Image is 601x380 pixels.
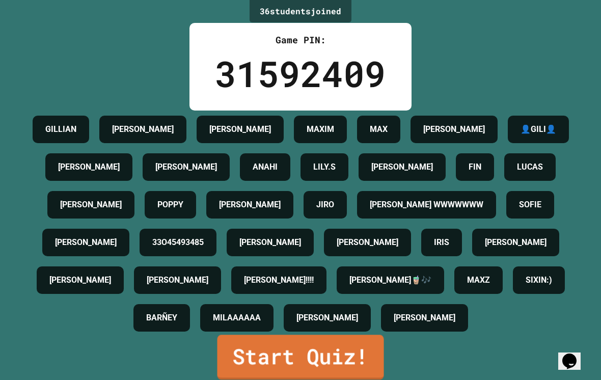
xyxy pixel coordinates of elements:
[213,312,261,324] h4: MILAAAAAA
[45,123,76,135] h4: GILLIAN
[209,123,271,135] h4: [PERSON_NAME]
[146,312,177,324] h4: BARÑEY
[558,339,591,370] iframe: chat widget
[337,236,398,249] h4: [PERSON_NAME]
[519,199,541,211] h4: SOFIE
[394,312,455,324] h4: [PERSON_NAME]
[219,199,281,211] h4: [PERSON_NAME]
[55,236,117,249] h4: [PERSON_NAME]
[112,123,174,135] h4: [PERSON_NAME]
[217,335,384,379] a: Start Quiz!
[370,123,388,135] h4: MAX
[349,274,431,286] h4: [PERSON_NAME]🧋🎶
[60,199,122,211] h4: [PERSON_NAME]
[58,161,120,173] h4: [PERSON_NAME]
[215,47,386,100] div: 31592409
[157,199,183,211] h4: POPPY
[316,199,334,211] h4: JIRO
[244,274,314,286] h4: [PERSON_NAME]!!!!
[296,312,358,324] h4: [PERSON_NAME]
[152,236,204,249] h4: 33O45493485
[253,161,278,173] h4: ANAHI
[370,199,483,211] h4: [PERSON_NAME] WWWWWWW
[423,123,485,135] h4: [PERSON_NAME]
[521,123,556,135] h4: 👤GILI👤
[307,123,334,135] h4: MAXIM
[434,236,449,249] h4: IRIS
[485,236,547,249] h4: [PERSON_NAME]
[49,274,111,286] h4: [PERSON_NAME]
[155,161,217,173] h4: [PERSON_NAME]
[517,161,543,173] h4: LUCAS
[526,274,552,286] h4: SIXIN:)
[215,33,386,47] div: Game PIN:
[313,161,336,173] h4: LILY.S
[467,274,490,286] h4: MAXZ
[239,236,301,249] h4: [PERSON_NAME]
[371,161,433,173] h4: [PERSON_NAME]
[469,161,481,173] h4: FIN
[147,274,208,286] h4: [PERSON_NAME]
